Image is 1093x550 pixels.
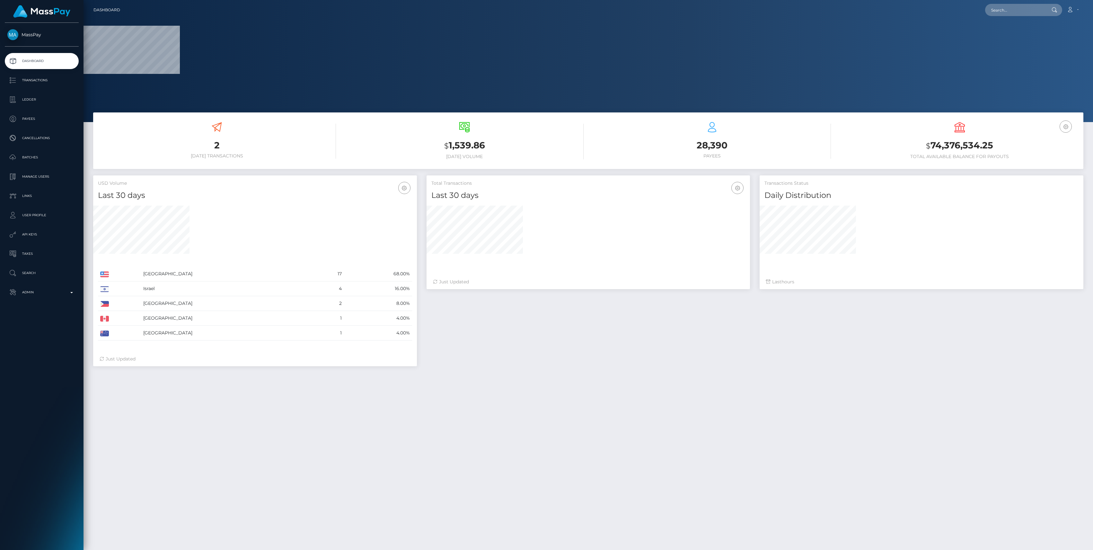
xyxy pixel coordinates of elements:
p: Ledger [7,95,76,104]
td: 4 [316,281,344,296]
td: 17 [316,267,344,281]
td: 4.00% [344,326,412,341]
p: Cancellations [7,133,76,143]
img: AU.png [100,331,109,336]
a: Payees [5,111,79,127]
td: [GEOGRAPHIC_DATA] [141,326,316,341]
a: User Profile [5,207,79,223]
h6: [DATE] Transactions [98,153,336,159]
h6: [DATE] Volume [346,154,584,159]
a: API Keys [5,226,79,243]
h6: Payees [593,153,831,159]
h5: USD Volume [98,180,412,187]
td: Israel [141,281,316,296]
span: MassPay [5,32,79,38]
div: Just Updated [100,356,410,362]
p: Taxes [7,249,76,259]
p: Search [7,268,76,278]
td: [GEOGRAPHIC_DATA] [141,311,316,326]
h5: Total Transactions [431,180,745,187]
a: Cancellations [5,130,79,146]
td: 8.00% [344,296,412,311]
img: IL.png [100,286,109,292]
h3: 2 [98,139,336,152]
div: Last hours [766,279,1077,285]
a: Manage Users [5,169,79,185]
h3: 74,376,534.25 [841,139,1079,152]
a: Ledger [5,92,79,108]
p: Admin [7,288,76,297]
td: [GEOGRAPHIC_DATA] [141,267,316,281]
div: Just Updated [433,279,744,285]
h4: Last 30 days [98,190,412,201]
img: MassPay [7,29,18,40]
h4: Last 30 days [431,190,745,201]
td: [GEOGRAPHIC_DATA] [141,296,316,311]
a: Transactions [5,72,79,88]
p: API Keys [7,230,76,239]
a: Batches [5,149,79,165]
a: Dashboard [93,3,120,17]
td: 1 [316,311,344,326]
a: Dashboard [5,53,79,69]
p: Batches [7,153,76,162]
img: CA.png [100,316,109,322]
a: Links [5,188,79,204]
p: Dashboard [7,56,76,66]
td: 4.00% [344,311,412,326]
h5: Transactions Status [764,180,1079,187]
td: 1 [316,326,344,341]
input: Search... [985,4,1045,16]
img: PH.png [100,301,109,307]
a: Search [5,265,79,281]
a: Taxes [5,246,79,262]
a: Admin [5,284,79,300]
img: MassPay Logo [13,5,70,18]
td: 16.00% [344,281,412,296]
p: Links [7,191,76,201]
h3: 1,539.86 [346,139,584,152]
small: $ [926,141,930,150]
p: Manage Users [7,172,76,182]
img: US.png [100,271,109,277]
p: Payees [7,114,76,124]
h3: 28,390 [593,139,831,152]
h6: Total Available Balance for Payouts [841,154,1079,159]
td: 2 [316,296,344,311]
small: $ [444,141,449,150]
p: Transactions [7,75,76,85]
td: 68.00% [344,267,412,281]
p: User Profile [7,210,76,220]
h4: Daily Distribution [764,190,1079,201]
